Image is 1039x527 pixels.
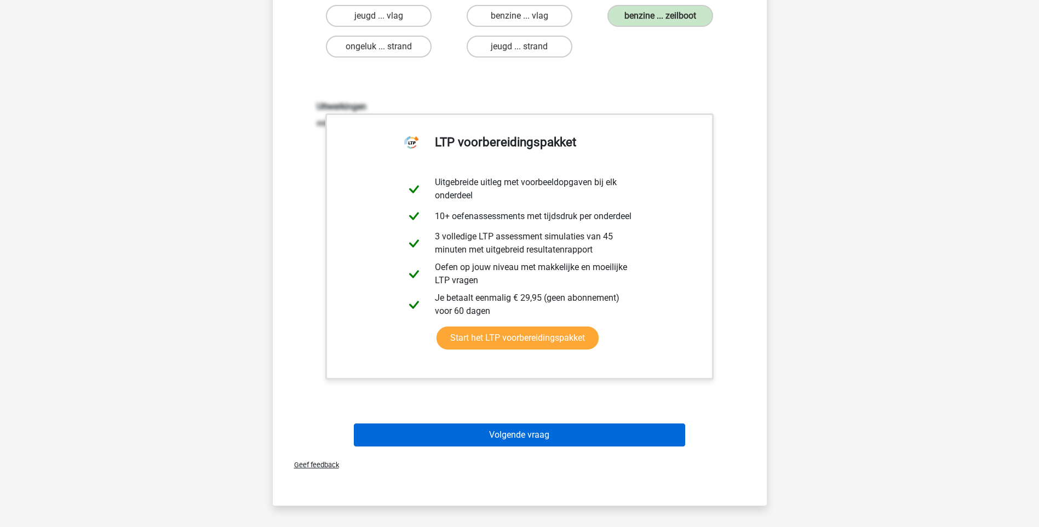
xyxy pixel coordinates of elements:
[607,5,713,27] label: benzine ... zeilboot
[467,5,572,27] label: benzine ... vlag
[437,326,599,350] a: Start het LTP voorbereidingspakket
[354,423,685,446] button: Volgende vraag
[285,461,339,469] span: Geef feedback
[317,101,723,112] h6: Uitwerkingen
[308,101,731,129] div: een scooter beweegt voort op benzine, een zeilboot op wind.
[326,36,432,58] label: ongeluk ... strand
[326,5,432,27] label: jeugd ... vlag
[467,36,572,58] label: jeugd ... strand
